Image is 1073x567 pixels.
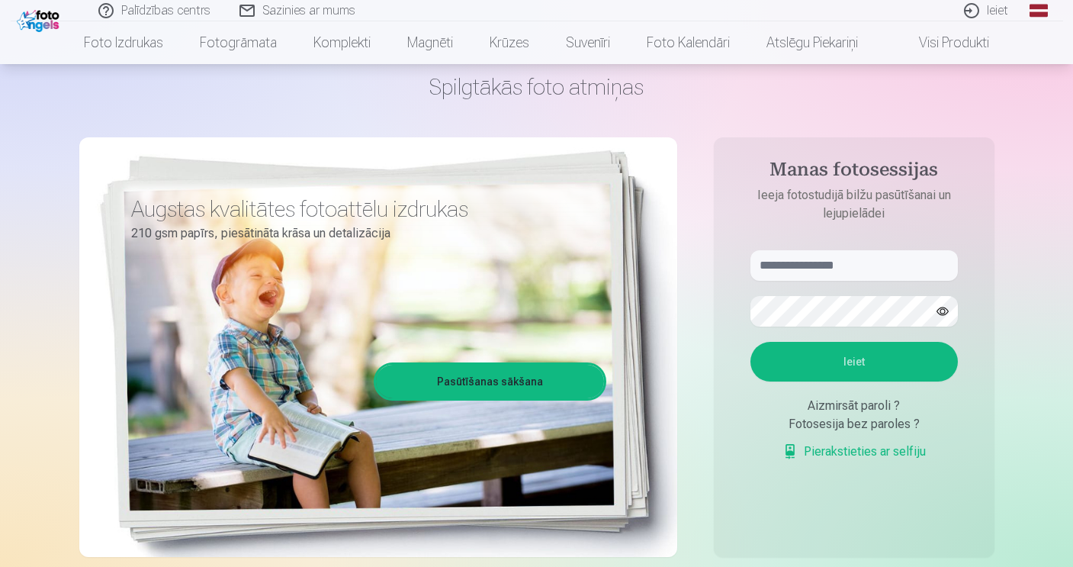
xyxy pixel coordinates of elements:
a: Fotogrāmata [182,21,295,64]
a: Foto izdrukas [66,21,182,64]
a: Komplekti [295,21,389,64]
a: Visi produkti [876,21,1007,64]
a: Foto kalendāri [628,21,748,64]
h4: Manas fotosessijas [735,159,973,186]
h1: Spilgtākās foto atmiņas [79,73,994,101]
h3: Augstas kvalitātes fotoattēlu izdrukas [131,195,595,223]
div: Aizmirsāt paroli ? [750,397,958,415]
a: Pierakstieties ar selfiju [782,443,926,461]
a: Atslēgu piekariņi [748,21,876,64]
button: Ieiet [750,342,958,382]
a: Krūzes [471,21,548,64]
a: Magnēti [389,21,471,64]
a: Suvenīri [548,21,628,64]
p: 210 gsm papīrs, piesātināta krāsa un detalizācija [131,223,595,244]
div: Fotosesija bez paroles ? [750,415,958,433]
a: Pasūtīšanas sākšana [376,365,604,398]
p: Ieeja fotostudijā bilžu pasūtīšanai un lejupielādei [735,186,973,223]
img: /fa1 [17,6,63,32]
